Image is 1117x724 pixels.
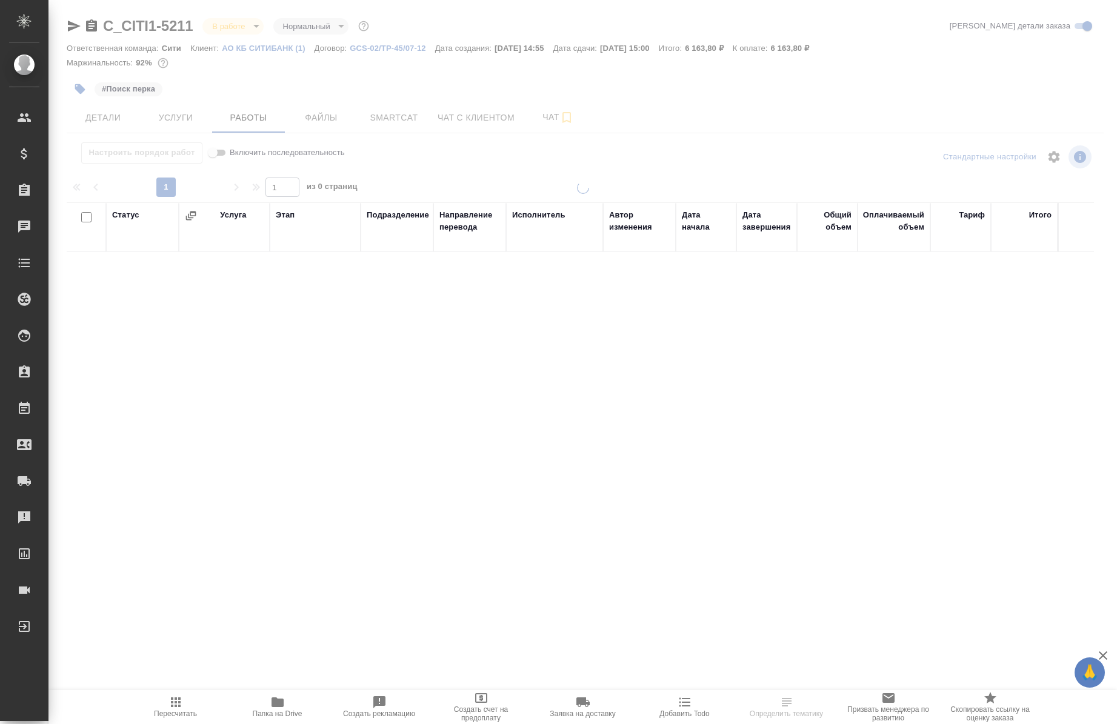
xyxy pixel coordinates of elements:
div: Исполнитель [512,209,565,221]
div: Услуга [220,209,246,221]
div: Подразделение [367,209,429,221]
div: Автор изменения [609,209,670,233]
span: Папка на Drive [253,709,302,718]
span: Призвать менеджера по развитию [845,705,932,722]
button: Определить тематику [736,690,838,724]
button: Создать рекламацию [328,690,430,724]
span: Добавить Todo [659,709,709,718]
span: Определить тематику [750,709,823,718]
div: Дата начала [682,209,730,233]
button: Папка на Drive [227,690,328,724]
button: Сгруппировать [185,210,197,222]
div: Тариф [959,209,985,221]
button: Заявка на доставку [532,690,634,724]
div: Итого [1029,209,1052,221]
span: Заявка на доставку [550,709,615,718]
span: Скопировать ссылку на оценку заказа [947,705,1034,722]
div: Статус [112,209,139,221]
button: Добавить Todo [634,690,736,724]
div: Дата завершения [742,209,791,233]
span: Создать счет на предоплату [438,705,525,722]
button: Скопировать ссылку на оценку заказа [939,690,1041,724]
div: Оплачиваемый объем [863,209,924,233]
div: Этап [276,209,295,221]
div: Общий объем [803,209,852,233]
div: Направление перевода [439,209,500,233]
span: Создать рекламацию [343,709,415,718]
span: Пересчитать [154,709,197,718]
span: 🙏 [1079,660,1100,685]
button: Пересчитать [125,690,227,724]
button: 🙏 [1075,657,1105,688]
button: Призвать менеджера по развитию [838,690,939,724]
button: Создать счет на предоплату [430,690,532,724]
